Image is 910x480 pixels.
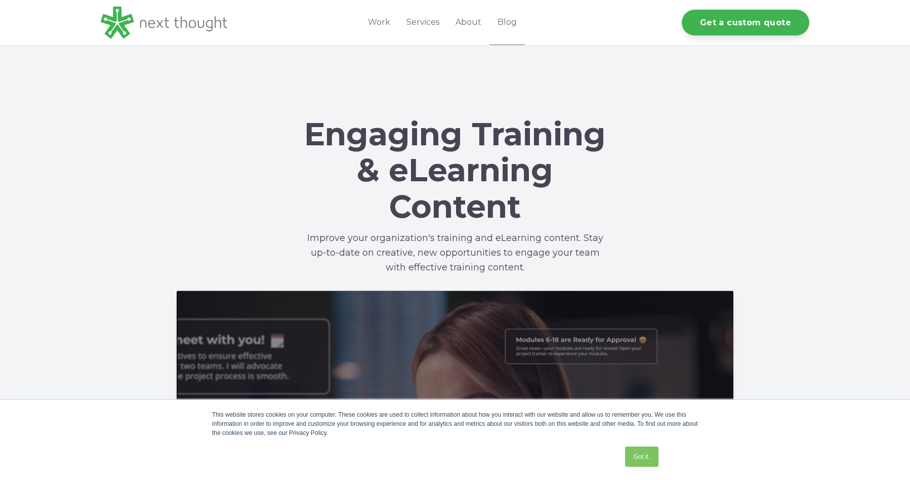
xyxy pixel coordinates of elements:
[303,116,607,225] h1: Engaging Training & eLearning Content
[212,410,698,437] div: This website stores cookies on your computer. These cookies are used to collect information about...
[682,10,809,35] a: Get a custom quote
[625,447,658,467] a: Got it.
[101,7,227,38] img: LG - NextThought Logo
[303,231,607,275] p: Improve your organization's training and eLearning content. Stay up-to-date on creative, new oppo...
